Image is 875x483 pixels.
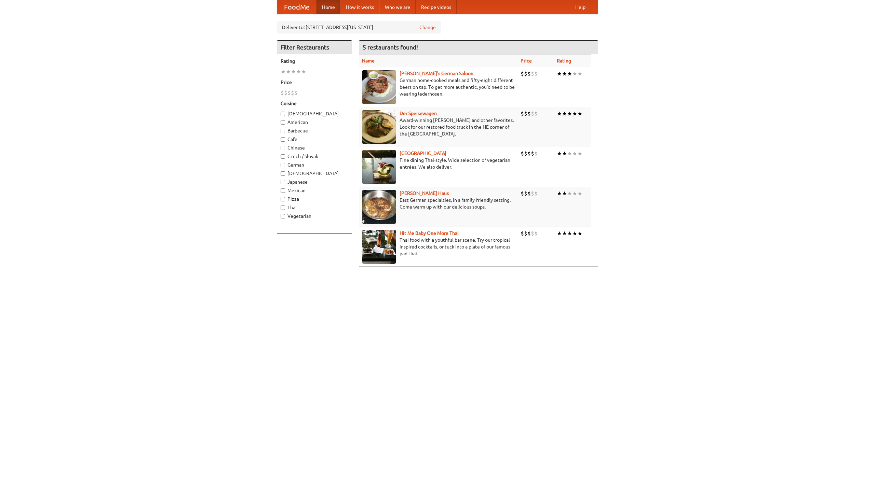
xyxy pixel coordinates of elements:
li: ★ [567,150,572,157]
li: ★ [567,70,572,77]
li: $ [521,70,524,77]
img: speisewagen.jpg [362,110,396,144]
label: Czech / Slovak [281,153,348,160]
li: $ [527,230,531,237]
li: ★ [562,70,567,77]
li: ★ [572,230,577,237]
a: Home [317,0,340,14]
p: German home-cooked meals and fifty-eight different beers on tap. To get more authentic, you'd nee... [362,77,515,97]
li: ★ [557,110,562,117]
li: $ [531,190,534,197]
li: $ [527,110,531,117]
input: Mexican [281,188,285,193]
a: Change [419,24,436,31]
input: Chinese [281,146,285,150]
li: ★ [577,70,582,77]
li: $ [527,70,531,77]
li: ★ [572,70,577,77]
li: ★ [557,230,562,237]
input: Japanese [281,180,285,184]
li: $ [527,150,531,157]
li: $ [534,110,538,117]
li: ★ [572,150,577,157]
img: babythai.jpg [362,230,396,264]
input: German [281,163,285,167]
li: $ [524,150,527,157]
input: Czech / Slovak [281,154,285,159]
li: $ [284,89,287,97]
li: $ [524,230,527,237]
a: Who we are [379,0,416,14]
input: [DEMOGRAPHIC_DATA] [281,112,285,116]
li: ★ [567,190,572,197]
li: ★ [557,190,562,197]
label: Thai [281,204,348,211]
img: satay.jpg [362,150,396,184]
li: ★ [557,150,562,157]
li: ★ [577,230,582,237]
li: $ [531,230,534,237]
a: [PERSON_NAME] Haus [400,190,449,196]
li: ★ [562,110,567,117]
label: [DEMOGRAPHIC_DATA] [281,170,348,177]
li: $ [287,89,291,97]
label: Mexican [281,187,348,194]
li: ★ [301,68,306,75]
li: $ [527,190,531,197]
a: Hit Me Baby One More Thai [400,230,459,236]
li: $ [524,70,527,77]
label: [DEMOGRAPHIC_DATA] [281,110,348,117]
input: [DEMOGRAPHIC_DATA] [281,171,285,176]
li: ★ [286,68,291,75]
li: ★ [577,150,582,157]
label: Japanese [281,179,348,185]
li: ★ [567,110,572,117]
li: ★ [557,70,562,77]
input: Pizza [281,197,285,201]
li: $ [534,70,538,77]
li: ★ [281,68,286,75]
li: $ [534,150,538,157]
a: [GEOGRAPHIC_DATA] [400,151,446,156]
p: Fine dining Thai-style. Wide selection of vegetarian entrées. We also deliver. [362,157,515,170]
div: Deliver to: [STREET_ADDRESS][US_STATE] [277,21,441,33]
label: Pizza [281,196,348,202]
input: Thai [281,205,285,210]
a: Recipe videos [416,0,457,14]
li: ★ [296,68,301,75]
a: Der Speisewagen [400,111,437,116]
label: American [281,119,348,126]
li: ★ [567,230,572,237]
li: ★ [572,190,577,197]
li: ★ [562,190,567,197]
li: $ [534,190,538,197]
input: Cafe [281,137,285,142]
a: FoodMe [277,0,317,14]
p: Thai food with a youthful bar scene. Try our tropical inspired cocktails, or tuck into a plate of... [362,237,515,257]
li: ★ [291,68,296,75]
p: Award-winning [PERSON_NAME] and other favorites. Look for our restored food truck in the NE corne... [362,117,515,137]
li: $ [531,70,534,77]
label: Barbecue [281,127,348,134]
img: kohlhaus.jpg [362,190,396,224]
li: $ [294,89,298,97]
li: $ [534,230,538,237]
a: How it works [340,0,379,14]
li: $ [531,150,534,157]
p: East German specialties, in a family-friendly setting. Come warm up with our delicious soups. [362,197,515,210]
li: ★ [572,110,577,117]
li: ★ [562,150,567,157]
li: ★ [562,230,567,237]
a: [PERSON_NAME]'s German Saloon [400,71,473,76]
li: $ [521,150,524,157]
li: $ [521,190,524,197]
h5: Rating [281,58,348,65]
a: Price [521,58,532,63]
input: Barbecue [281,129,285,133]
label: Cafe [281,136,348,143]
